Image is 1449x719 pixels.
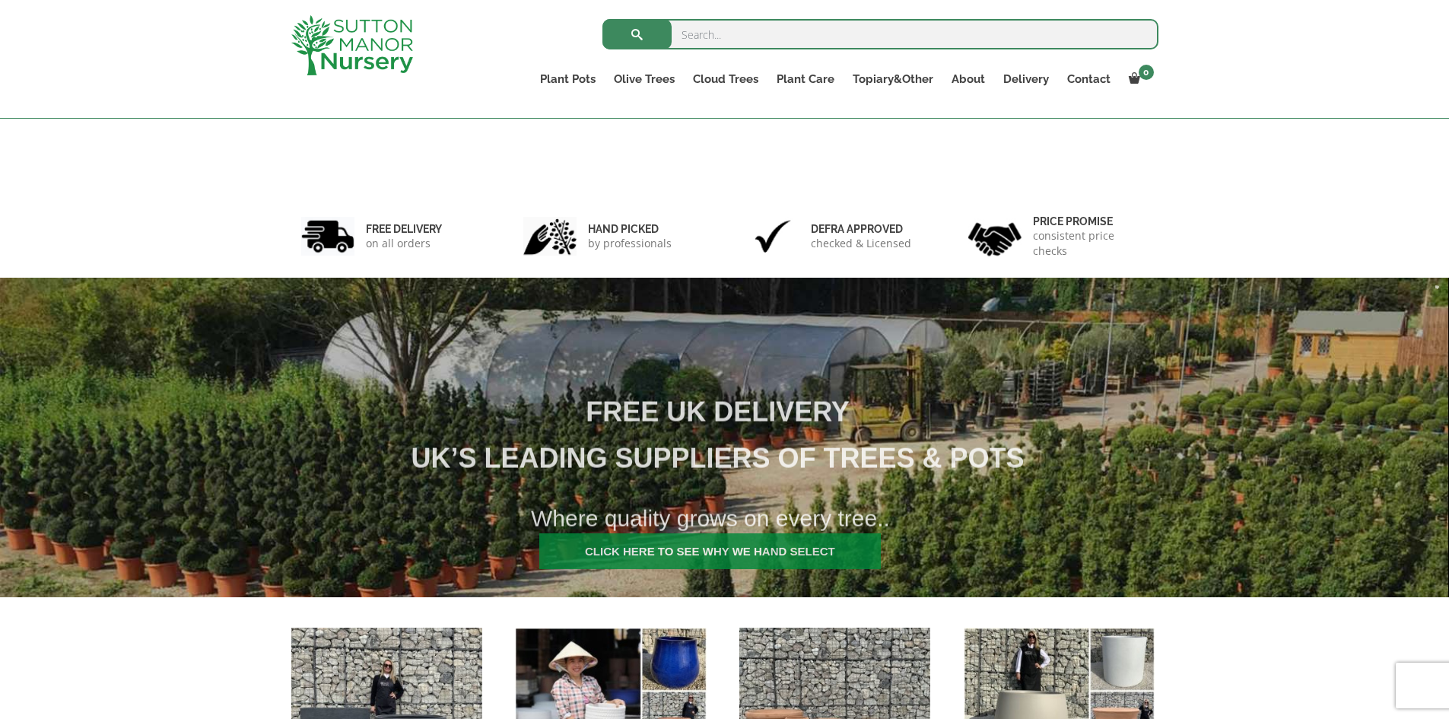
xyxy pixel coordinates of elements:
[531,68,605,90] a: Plant Pots
[291,15,413,75] img: logo
[1139,65,1154,80] span: 0
[366,222,442,236] h6: FREE DELIVERY
[605,68,684,90] a: Olive Trees
[767,68,844,90] a: Plant Care
[968,213,1022,259] img: 4.jpg
[523,217,577,256] img: 2.jpg
[942,68,994,90] a: About
[512,496,1260,542] h1: Where quality grows on every tree..
[684,68,767,90] a: Cloud Trees
[811,236,911,251] p: checked & Licensed
[1033,228,1149,259] p: consistent price checks
[301,217,354,256] img: 1.jpg
[811,222,911,236] h6: Defra approved
[994,68,1058,90] a: Delivery
[588,236,672,251] p: by professionals
[844,68,942,90] a: Topiary&Other
[746,217,799,256] img: 3.jpg
[588,222,672,236] h6: hand picked
[1120,68,1158,90] a: 0
[602,19,1158,49] input: Search...
[158,389,1258,482] h1: FREE UK DELIVERY UK’S LEADING SUPPLIERS OF TREES & POTS
[1033,215,1149,228] h6: Price promise
[366,236,442,251] p: on all orders
[1058,68,1120,90] a: Contact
